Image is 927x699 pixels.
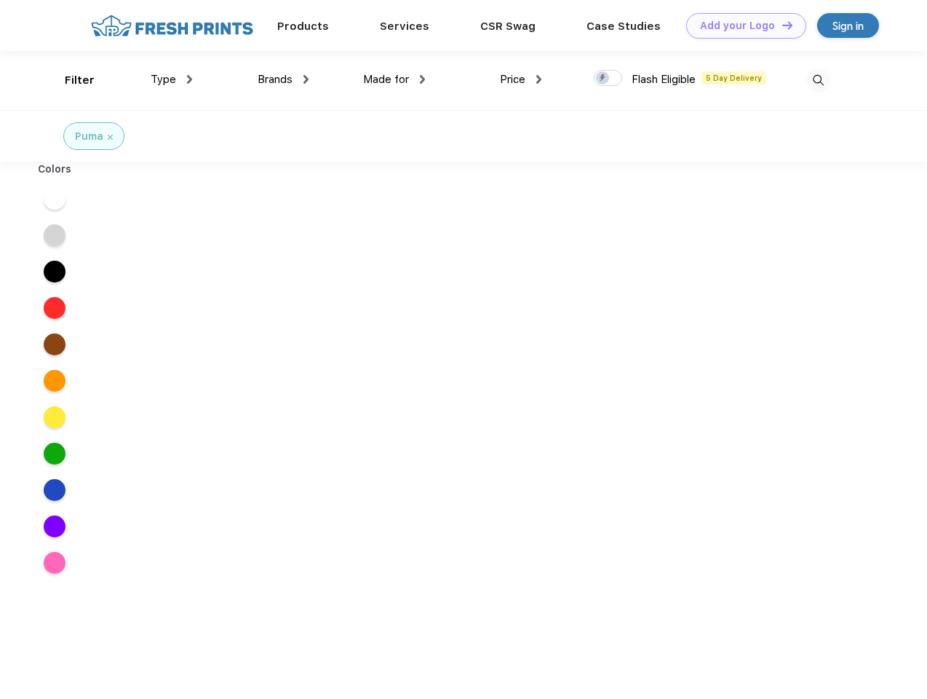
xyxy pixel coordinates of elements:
[380,20,429,33] a: Services
[632,73,696,86] span: Flash Eligible
[480,20,536,33] a: CSR Swag
[700,20,775,32] div: Add your Logo
[187,75,192,84] img: dropdown.png
[817,13,879,38] a: Sign in
[536,75,541,84] img: dropdown.png
[75,129,103,144] div: Puma
[65,72,95,89] div: Filter
[277,20,329,33] a: Products
[27,162,83,177] div: Colors
[701,71,766,84] span: 5 Day Delivery
[782,21,792,29] img: DT
[500,73,525,86] span: Price
[87,13,258,39] img: fo%20logo%202.webp
[151,73,176,86] span: Type
[363,73,409,86] span: Made for
[806,68,830,92] img: desktop_search.svg
[303,75,309,84] img: dropdown.png
[420,75,425,84] img: dropdown.png
[832,17,864,34] div: Sign in
[108,135,113,140] img: filter_cancel.svg
[258,73,293,86] span: Brands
